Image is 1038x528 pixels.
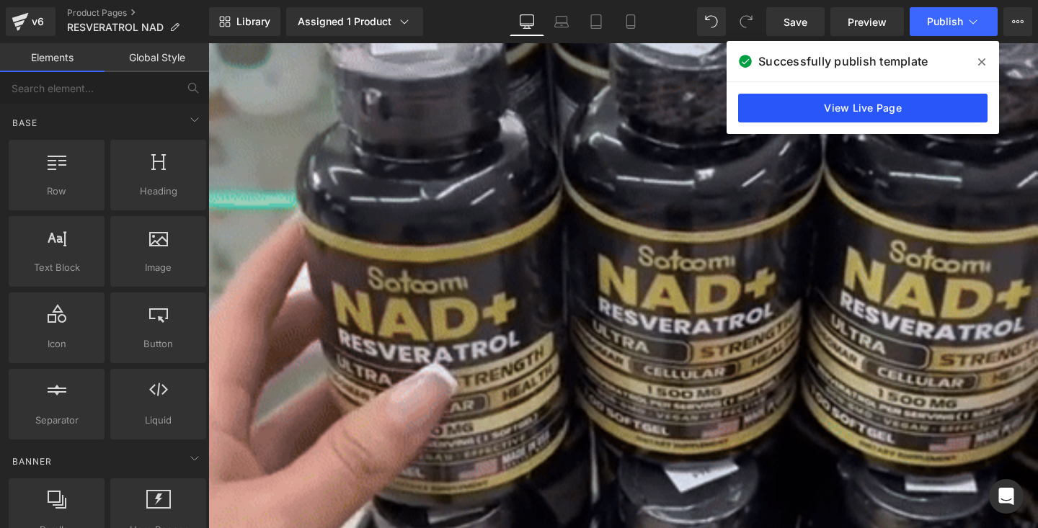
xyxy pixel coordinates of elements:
[115,336,202,352] span: Button
[105,43,209,72] a: Global Style
[732,7,760,36] button: Redo
[6,7,56,36] a: v6
[697,7,726,36] button: Undo
[236,15,270,28] span: Library
[11,455,53,468] span: Banner
[848,14,887,30] span: Preview
[67,7,209,19] a: Product Pages
[67,22,164,33] span: RESVERATROL NAD
[298,14,412,29] div: Assigned 1 Product
[13,184,100,199] span: Row
[544,7,579,36] a: Laptop
[989,479,1024,514] div: Open Intercom Messenger
[29,12,47,31] div: v6
[910,7,998,36] button: Publish
[11,116,39,130] span: Base
[13,260,100,275] span: Text Block
[613,7,648,36] a: Mobile
[115,184,202,199] span: Heading
[927,16,963,27] span: Publish
[579,7,613,36] a: Tablet
[13,336,100,352] span: Icon
[830,7,904,36] a: Preview
[758,53,928,70] span: Successfully publish template
[115,260,202,275] span: Image
[209,7,280,36] a: New Library
[738,94,988,122] a: View Live Page
[13,413,100,428] span: Separator
[1003,7,1032,36] button: More
[784,14,807,30] span: Save
[510,7,544,36] a: Desktop
[115,413,202,428] span: Liquid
